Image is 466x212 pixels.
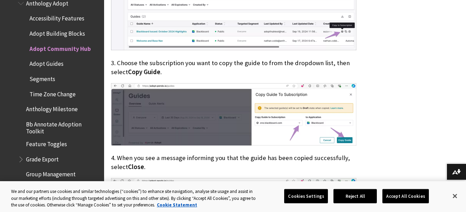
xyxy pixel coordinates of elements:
[29,13,84,22] span: Accessibility Features
[111,153,356,171] p: 4. When you see a message informing you that the guide has been copied successfully, select .
[29,73,55,82] span: Segments
[128,163,144,171] span: Close
[157,202,197,208] a: More information about your privacy, opens in a new tab
[26,118,99,135] span: Bb Annotate Adoption Toolkit
[447,188,463,204] button: Close
[26,169,76,178] span: Group Management
[26,138,67,148] span: Feature Toggles
[29,88,76,98] span: Time Zone Change
[333,189,377,203] button: Reject All
[382,189,429,203] button: Accept All Cookies
[29,58,63,68] span: Adopt Guides
[29,43,91,52] span: Adopt Community Hub
[284,189,328,203] button: Cookies Settings
[26,153,59,163] span: Grade Export
[29,28,85,37] span: Adopt Building Blocks
[26,103,78,113] span: Anthology Milestone
[11,188,256,209] div: We and our partners use cookies and similar technologies (“cookies”) to enhance site navigation, ...
[111,59,356,77] p: 3. Choose the subscription you want to copy the guide to from the dropdown list, then select .
[111,83,356,145] img: Copy guide to subscription panel
[128,68,160,76] span: Copy Guide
